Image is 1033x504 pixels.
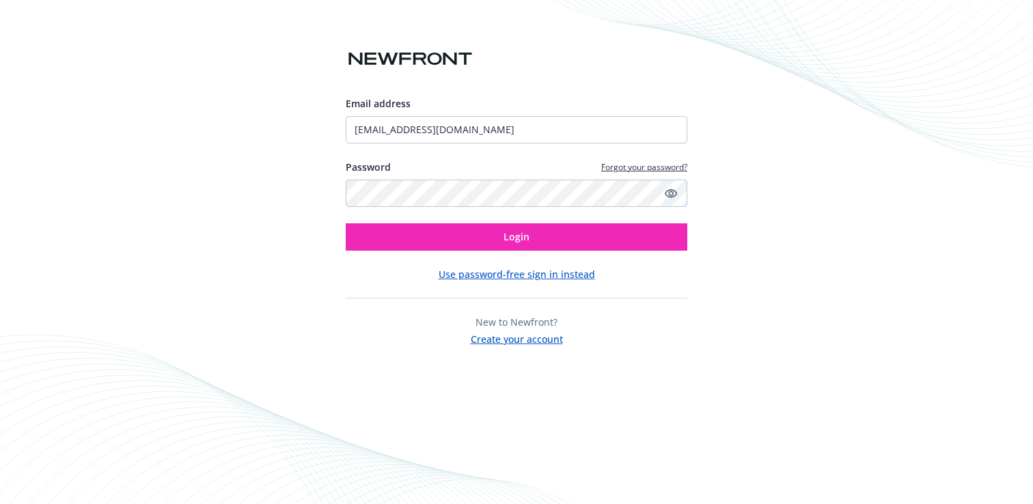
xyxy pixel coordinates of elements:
[346,116,687,143] input: Enter your email
[346,223,687,251] button: Login
[346,160,391,174] label: Password
[663,185,679,201] a: Show password
[346,97,411,110] span: Email address
[601,161,687,173] a: Forgot your password?
[346,180,687,207] input: Enter your password
[471,329,563,346] button: Create your account
[346,47,475,71] img: Newfront logo
[439,267,595,281] button: Use password-free sign in instead
[504,230,529,243] span: Login
[476,316,557,328] span: New to Newfront?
